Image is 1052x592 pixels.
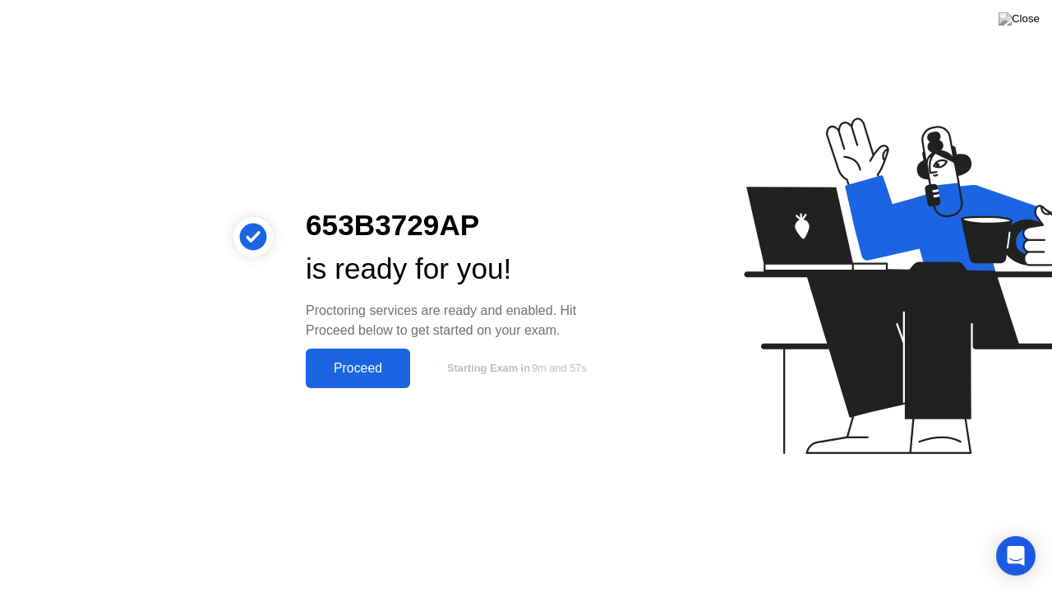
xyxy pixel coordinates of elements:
[306,204,611,247] div: 653B3729AP
[999,12,1040,25] img: Close
[311,361,405,376] div: Proceed
[306,349,410,388] button: Proceed
[532,362,587,374] span: 9m and 57s
[418,353,611,384] button: Starting Exam in9m and 57s
[306,301,611,340] div: Proctoring services are ready and enabled. Hit Proceed below to get started on your exam.
[306,247,611,291] div: is ready for you!
[996,536,1036,576] div: Open Intercom Messenger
